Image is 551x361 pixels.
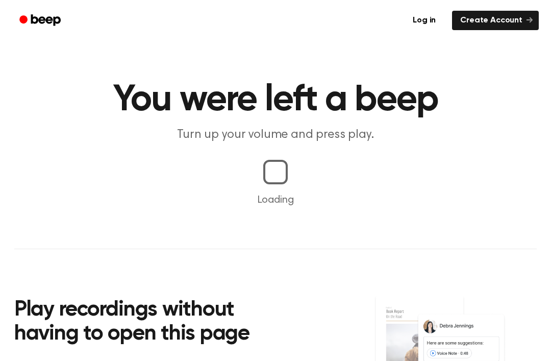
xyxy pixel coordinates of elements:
a: Beep [12,11,70,31]
p: Loading [12,192,539,208]
h2: Play recordings without having to open this page [14,298,289,347]
p: Turn up your volume and press play. [80,127,471,143]
a: Create Account [452,11,539,30]
h1: You were left a beep [14,82,537,118]
a: Log in [403,9,446,32]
